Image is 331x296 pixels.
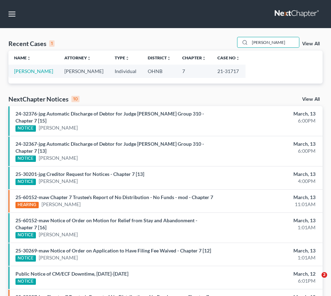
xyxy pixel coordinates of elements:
a: Case Nounfold_more [217,55,240,60]
a: [PERSON_NAME] [42,201,81,208]
div: NOTICE [15,232,36,238]
div: 1:01AM [220,224,316,231]
div: 6:01PM [220,277,316,284]
a: [PERSON_NAME] [39,124,78,131]
a: Typeunfold_more [115,55,129,60]
a: [PERSON_NAME] [39,154,78,162]
span: 2 [322,272,327,278]
a: Public Notice of CM/ECF Downtime, [DATE]-[DATE] [15,271,128,277]
a: Attorneyunfold_more [64,55,91,60]
td: OHNB [142,65,177,78]
i: unfold_more [87,56,91,60]
i: unfold_more [125,56,129,60]
iframe: Intercom live chat [307,272,324,289]
td: 21-31717 [212,65,246,78]
a: Chapterunfold_more [182,55,206,60]
div: 6:00PM [220,147,316,154]
div: March, 13 [220,217,316,224]
a: [PERSON_NAME] [39,254,78,261]
div: 1 [49,40,55,47]
div: March, 13 [220,140,316,147]
div: March, 13 [220,110,316,117]
a: [PERSON_NAME] [14,68,53,74]
div: March, 13 [220,194,316,201]
div: Recent Cases [8,39,55,48]
div: NOTICE [15,179,36,185]
div: 1:01AM [220,254,316,261]
div: NOTICE [15,125,36,132]
div: NOTICE [15,255,36,262]
div: NextChapter Notices [8,95,79,103]
a: 25-30201-jpg Creditor Request for Notices - Chapter 7 [13] [15,171,144,177]
a: 25-60152-maw Chapter 7 Trustee's Report of No Distribution - No Funds - mod - Chapter 7 [15,194,213,200]
div: 10 [71,96,79,102]
div: 11:01AM [220,201,316,208]
i: unfold_more [27,56,31,60]
td: 7 [177,65,212,78]
a: 24-32376-jpg Automatic Discharge of Debtor for Judge [PERSON_NAME] Group 310 - Chapter 7 [15] [15,111,204,124]
div: 4:00PM [220,178,316,185]
div: March, 13 [220,171,316,178]
a: [PERSON_NAME] [39,231,78,238]
td: [PERSON_NAME] [59,65,109,78]
a: 25-30269-maw Notice of Order on Application to Have Filing Fee Waived - Chapter 7 [12] [15,248,211,254]
div: March, 12 [220,270,316,277]
a: View All [302,41,320,46]
a: Nameunfold_more [14,55,31,60]
div: NOTICE [15,278,36,285]
div: NOTICE [15,156,36,162]
input: Search by name... [250,37,299,47]
i: unfold_more [167,56,171,60]
i: unfold_more [236,56,240,60]
div: HEARING [15,202,39,208]
a: 25-60152-maw Notice of Order on Motion for Relief from Stay and Abandonment - Chapter 7 [16] [15,217,197,230]
a: 24-32367-jpg Automatic Discharge of Debtor for Judge [PERSON_NAME] Group 310 - Chapter 7 [13] [15,141,204,154]
i: unfold_more [202,56,206,60]
div: March, 13 [220,247,316,254]
a: View All [302,97,320,102]
td: Individual [109,65,142,78]
div: 6:00PM [220,117,316,124]
a: Districtunfold_more [148,55,171,60]
a: [PERSON_NAME] [39,178,78,185]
